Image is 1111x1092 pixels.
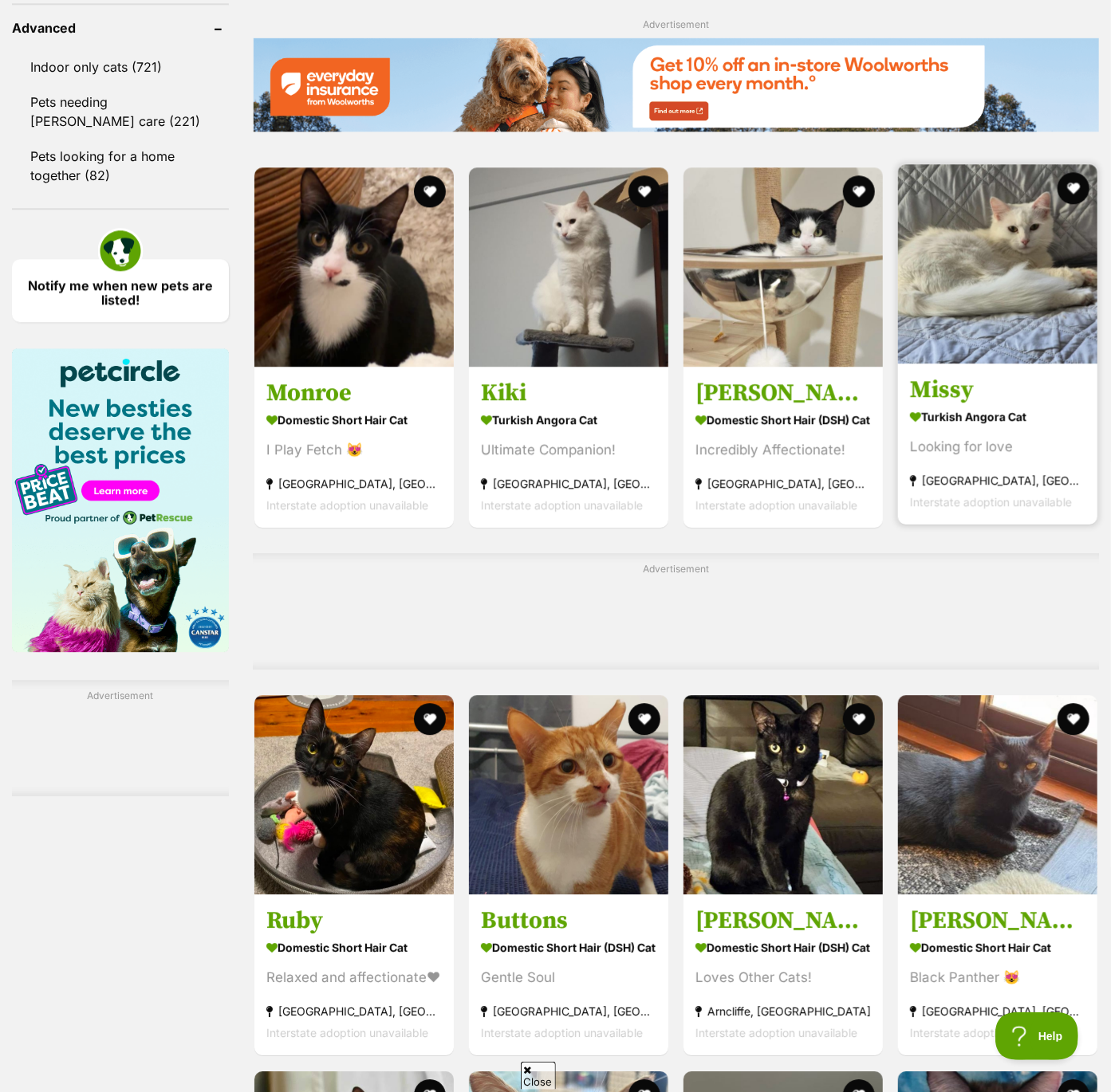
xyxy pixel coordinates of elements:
a: Everyday Insurance promotional banner [253,37,1099,134]
img: Bobby - Domestic Short Hair (DSH) Cat [684,695,883,894]
span: Interstate adoption unavailable [910,495,1072,509]
strong: [GEOGRAPHIC_DATA], [GEOGRAPHIC_DATA] [266,473,442,494]
strong: Domestic Short Hair (DSH) Cat [695,408,871,431]
strong: Domestic Short Hair (DSH) Cat [695,937,871,960]
img: Perry - Domestic Short Hair Cat [898,695,1097,894]
h3: [PERSON_NAME] [695,906,871,937]
button: favourite [628,175,660,207]
a: Pets needing [PERSON_NAME] care (221) [12,85,229,138]
a: Indoor only cats (721) [12,50,229,84]
strong: [GEOGRAPHIC_DATA], [GEOGRAPHIC_DATA] [910,1001,1085,1023]
h3: Kiki [481,378,656,408]
span: Interstate adoption unavailable [266,1027,428,1040]
div: Ultimate Companion! [481,439,656,461]
img: Everyday Insurance promotional banner [253,37,1099,132]
button: favourite [414,175,446,207]
img: Ruby - Domestic Short Hair Cat [254,695,454,894]
strong: Turkish Angora Cat [481,408,656,431]
strong: [GEOGRAPHIC_DATA], [GEOGRAPHIC_DATA] [266,1001,442,1023]
button: favourite [414,703,446,735]
h3: Monroe [266,378,442,408]
div: Advertisement [12,680,229,796]
img: Buttons - Domestic Short Hair (DSH) Cat [469,695,668,894]
span: Close [521,1062,556,1090]
div: Gentle Soul [481,968,656,989]
strong: Arncliffe, [GEOGRAPHIC_DATA] [695,1001,871,1023]
div: Relaxed and affectionate❤ [266,968,442,989]
div: Loves Other Cats! [695,968,871,989]
button: favourite [843,703,875,735]
span: Interstate adoption unavailable [481,1027,643,1040]
strong: Domestic Short Hair Cat [910,937,1085,960]
button: favourite [843,175,875,207]
img: Oliver - Domestic Short Hair (DSH) Cat [684,167,883,367]
h3: Ruby [266,906,442,937]
span: Interstate adoption unavailable [910,1027,1072,1040]
iframe: Help Scout Beacon - Open [995,1012,1079,1060]
a: Kiki Turkish Angora Cat Ultimate Companion! [GEOGRAPHIC_DATA], [GEOGRAPHIC_DATA] Interstate adopt... [469,366,668,528]
div: Black Panther 😻 [910,968,1085,989]
div: Incredibly Affectionate! [695,439,871,461]
span: Interstate adoption unavailable [695,1027,857,1040]
h3: [PERSON_NAME] [910,906,1085,937]
img: Pet Circle promo banner [12,348,229,652]
strong: Domestic Short Hair Cat [266,408,442,431]
strong: Domestic Short Hair Cat [266,937,442,960]
a: [PERSON_NAME] Domestic Short Hair (DSH) Cat Loves Other Cats! Arncliffe, [GEOGRAPHIC_DATA] Inters... [684,894,883,1056]
div: I Play Fetch 😻 [266,439,442,461]
button: favourite [1058,172,1089,204]
a: Pets looking for a home together (82) [12,139,229,192]
strong: Domestic Short Hair (DSH) Cat [481,937,656,960]
strong: Turkish Angora Cat [910,405,1085,428]
h3: Buttons [481,906,656,937]
span: Advertisement [643,18,709,30]
span: Interstate adoption unavailable [695,498,857,512]
button: favourite [1058,703,1089,735]
strong: [GEOGRAPHIC_DATA], [GEOGRAPHIC_DATA] [481,1001,656,1023]
div: Looking for love [910,436,1085,458]
h3: [PERSON_NAME] [695,378,871,408]
img: Missy - Turkish Angora Cat [898,164,1097,363]
strong: [GEOGRAPHIC_DATA], [GEOGRAPHIC_DATA] [695,473,871,494]
a: Monroe Domestic Short Hair Cat I Play Fetch 😻 [GEOGRAPHIC_DATA], [GEOGRAPHIC_DATA] Interstate ado... [254,366,454,528]
img: Kiki - Turkish Angora Cat [469,167,668,367]
h3: Missy [910,375,1085,405]
a: [PERSON_NAME] Domestic Short Hair (DSH) Cat Incredibly Affectionate! [GEOGRAPHIC_DATA], [GEOGRAPH... [684,366,883,528]
img: Monroe - Domestic Short Hair Cat [254,167,454,367]
div: Advertisement [253,553,1099,670]
a: [PERSON_NAME] Domestic Short Hair Cat Black Panther 😻 [GEOGRAPHIC_DATA], [GEOGRAPHIC_DATA] Inters... [898,894,1097,1056]
span: Interstate adoption unavailable [266,498,428,512]
a: Missy Turkish Angora Cat Looking for love [GEOGRAPHIC_DATA], [GEOGRAPHIC_DATA] Interstate adoptio... [898,363,1097,524]
header: Advanced [12,21,229,35]
span: Interstate adoption unavailable [481,498,643,512]
a: Buttons Domestic Short Hair (DSH) Cat Gentle Soul [GEOGRAPHIC_DATA], [GEOGRAPHIC_DATA] Interstate... [469,894,668,1056]
strong: [GEOGRAPHIC_DATA], [GEOGRAPHIC_DATA] [910,469,1085,491]
a: Ruby Domestic Short Hair Cat Relaxed and affectionate❤ [GEOGRAPHIC_DATA], [GEOGRAPHIC_DATA] Inter... [254,894,454,1056]
button: favourite [628,703,660,735]
strong: [GEOGRAPHIC_DATA], [GEOGRAPHIC_DATA] [481,473,656,494]
a: Notify me when new pets are listed! [12,259,229,322]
